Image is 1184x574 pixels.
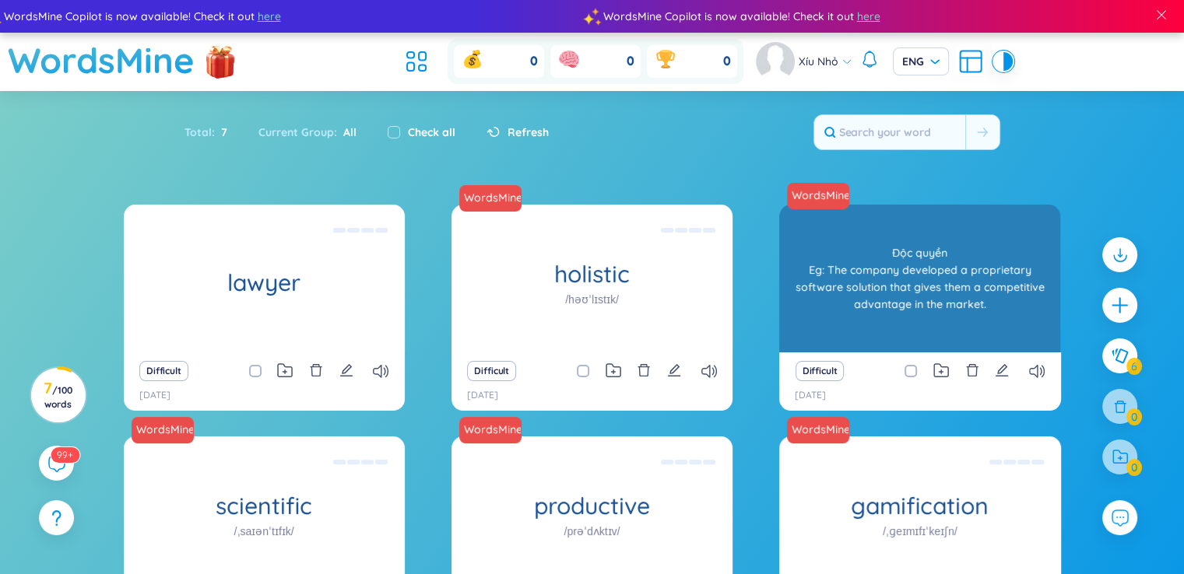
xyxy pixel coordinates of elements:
[723,53,731,70] span: 0
[883,523,957,540] h1: /ˌɡeɪmɪfɪˈkeɪʃn/
[309,363,323,377] span: delete
[467,361,516,381] button: Difficult
[799,53,838,70] span: Xíu Nhỏ
[132,417,200,443] a: WordsMine
[124,269,405,296] h1: lawyer
[124,492,405,520] h1: scientific
[215,124,227,141] span: 7
[796,361,845,381] button: Difficult
[459,417,528,443] a: WordsMine
[51,447,79,463] sup: 597
[459,185,528,212] a: WordsMine
[408,124,455,141] label: Check all
[787,208,1052,348] div: Độc quyền Eg: The company developed a proprietary software solution that gives them a competitive...
[667,363,681,377] span: edit
[130,422,195,437] a: WordsMine
[902,54,940,69] span: ENG
[508,124,549,141] span: Refresh
[756,42,795,81] img: avatar
[139,388,170,403] p: [DATE]
[785,422,851,437] a: WordsMine
[814,115,965,149] input: Search your word
[243,116,372,149] div: Current Group :
[995,363,1009,377] span: edit
[458,190,523,205] a: WordsMine
[467,388,498,403] p: [DATE]
[1110,296,1130,315] span: plus
[530,53,538,70] span: 0
[637,363,651,377] span: delete
[856,8,880,25] span: here
[309,360,323,382] button: delete
[756,42,799,81] a: avatar
[339,360,353,382] button: edit
[451,261,733,288] h1: holistic
[795,388,826,403] p: [DATE]
[785,187,851,203] a: WordsMine
[787,183,856,209] a: WordsMine
[564,523,620,540] h1: /prəˈdʌktɪv/
[458,422,523,437] a: WordsMine
[965,360,979,382] button: delete
[637,360,651,382] button: delete
[965,363,979,377] span: delete
[787,417,856,443] a: WordsMine
[234,523,294,540] h1: /ˌsaɪənˈtɪfɪk/
[8,33,195,88] a: WordsMine
[139,361,188,381] button: Difficult
[627,53,634,70] span: 0
[184,116,243,149] div: Total :
[337,125,357,139] span: All
[667,360,681,382] button: edit
[44,384,72,410] span: / 100 words
[451,492,733,520] h1: productive
[339,363,353,377] span: edit
[257,8,280,25] span: here
[565,291,619,308] h1: /həʊˈlɪstɪk/
[40,382,76,410] h3: 7
[995,360,1009,382] button: edit
[205,37,236,84] img: flashSalesIcon.a7f4f837.png
[779,492,1060,520] h1: gamification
